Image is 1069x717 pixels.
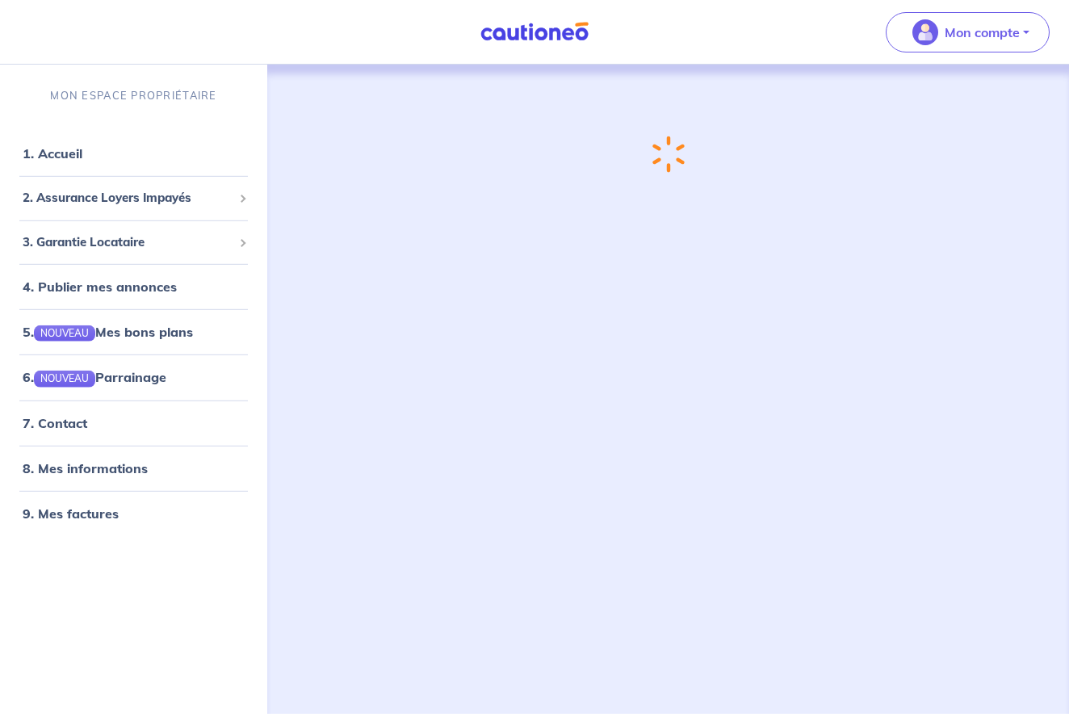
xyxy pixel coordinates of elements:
[23,369,166,385] a: 6.NOUVEAUParrainage
[6,497,261,529] div: 9. Mes factures
[6,361,261,393] div: 6.NOUVEAUParrainage
[6,451,261,484] div: 8. Mes informations
[6,227,261,258] div: 3. Garantie Locataire
[912,19,938,45] img: illu_account_valid_menu.svg
[23,189,233,208] span: 2. Assurance Loyers Impayés
[474,22,595,42] img: Cautioneo
[886,12,1050,52] button: illu_account_valid_menu.svgMon compte
[23,505,119,521] a: 9. Mes factures
[6,270,261,303] div: 4. Publier mes annonces
[23,145,82,161] a: 1. Accueil
[6,406,261,438] div: 7. Contact
[23,233,233,252] span: 3. Garantie Locataire
[6,182,261,214] div: 2. Assurance Loyers Impayés
[23,324,193,340] a: 5.NOUVEAUMes bons plans
[23,279,177,295] a: 4. Publier mes annonces
[945,23,1020,42] p: Mon compte
[23,459,148,476] a: 8. Mes informations
[6,137,261,170] div: 1. Accueil
[649,133,688,176] img: loading-spinner
[23,414,87,430] a: 7. Contact
[50,88,216,103] p: MON ESPACE PROPRIÉTAIRE
[6,316,261,348] div: 5.NOUVEAUMes bons plans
